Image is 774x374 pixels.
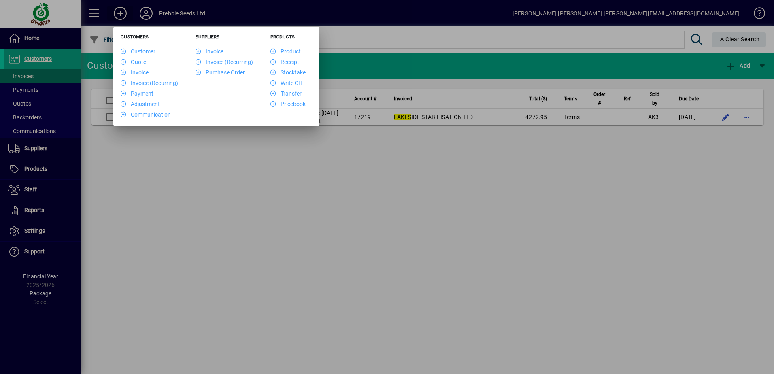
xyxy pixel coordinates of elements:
[121,48,155,55] a: Customer
[121,90,153,97] a: Payment
[270,80,303,86] a: Write Off
[121,111,171,118] a: Communication
[270,69,306,76] a: Stocktake
[270,90,302,97] a: Transfer
[270,34,306,42] h5: Products
[121,101,160,107] a: Adjustment
[270,59,299,65] a: Receipt
[196,34,253,42] h5: Suppliers
[121,69,149,76] a: Invoice
[196,59,253,65] a: Invoice (Recurring)
[270,48,301,55] a: Product
[121,59,146,65] a: Quote
[196,48,223,55] a: Invoice
[121,34,178,42] h5: Customers
[121,80,178,86] a: Invoice (Recurring)
[270,101,306,107] a: Pricebook
[196,69,245,76] a: Purchase Order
